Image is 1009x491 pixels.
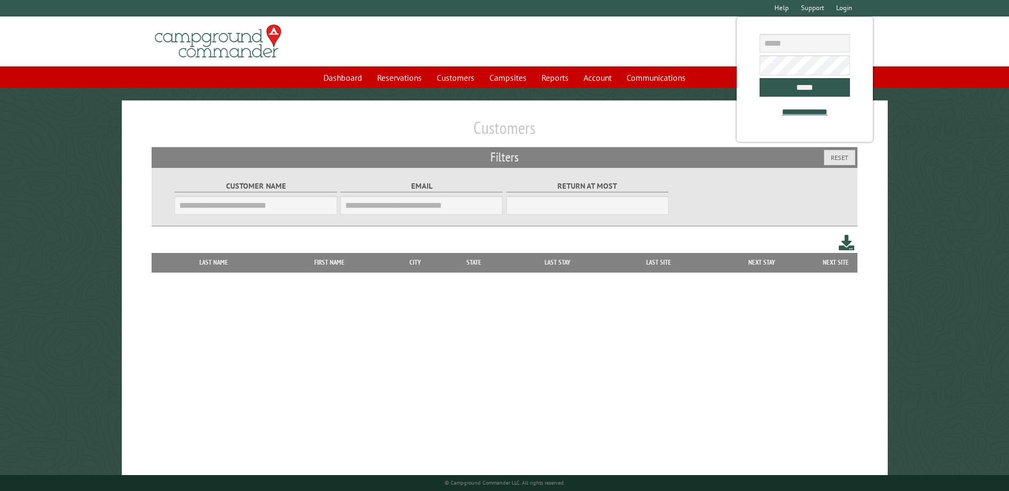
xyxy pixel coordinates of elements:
[507,253,609,272] th: Last Stay
[152,21,285,62] img: Campground Commander
[174,180,337,192] label: Customer Name
[430,67,481,88] a: Customers
[577,67,618,88] a: Account
[152,147,857,167] h2: Filters
[371,67,428,88] a: Reservations
[445,479,565,486] small: © Campground Commander LLC. All rights reserved.
[483,67,533,88] a: Campsites
[157,253,270,272] th: Last Name
[340,180,503,192] label: Email
[620,67,692,88] a: Communications
[709,253,815,272] th: Next Stay
[815,253,857,272] th: Next Site
[317,67,369,88] a: Dashboard
[608,253,708,272] th: Last Site
[441,253,507,272] th: State
[535,67,575,88] a: Reports
[824,150,855,165] button: Reset
[389,253,441,272] th: City
[152,117,857,147] h1: Customers
[506,180,669,192] label: Return at most
[270,253,389,272] th: First Name
[839,233,854,252] a: Download this customer list (.csv)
